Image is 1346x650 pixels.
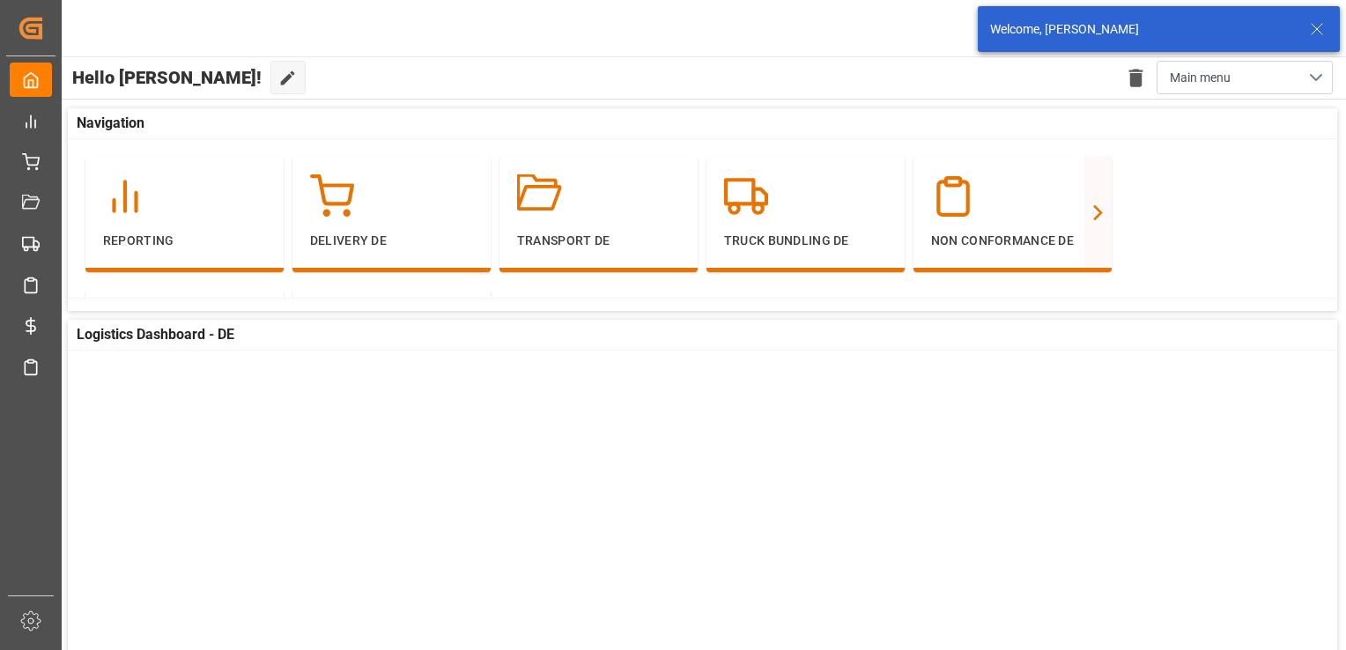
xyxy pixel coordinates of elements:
p: Transport DE [517,232,680,250]
p: Reporting [103,232,266,250]
div: Welcome, [PERSON_NAME] [990,20,1293,39]
span: Hello [PERSON_NAME]! [72,61,262,94]
p: Non Conformance DE [931,232,1094,250]
p: Delivery DE [310,232,473,250]
button: open menu [1157,61,1333,94]
p: Truck Bundling DE [724,232,887,250]
span: Navigation [77,113,144,134]
span: Main menu [1170,69,1231,87]
span: Logistics Dashboard - DE [77,324,234,345]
